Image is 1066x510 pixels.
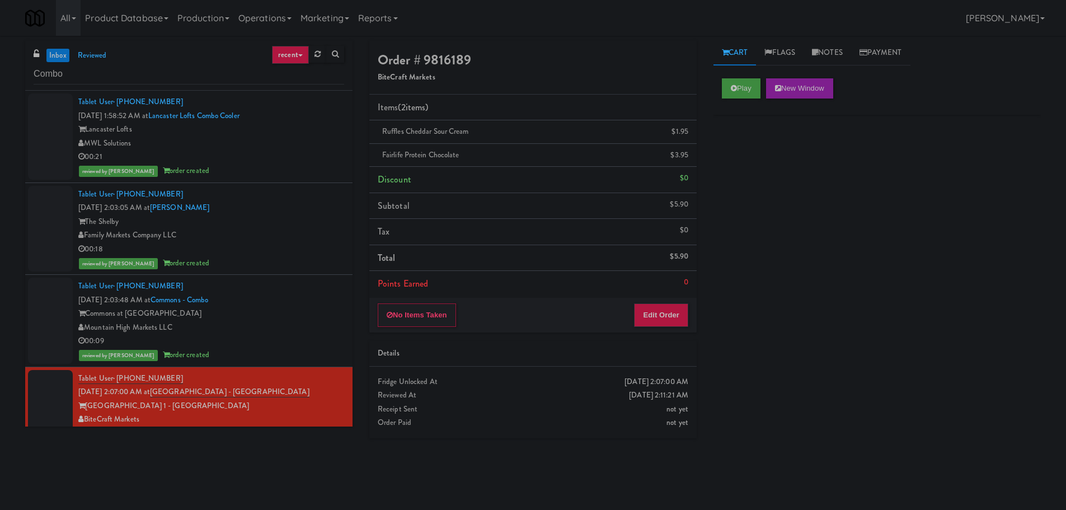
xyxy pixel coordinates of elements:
a: Notes [804,40,851,65]
button: New Window [766,78,833,99]
li: Tablet User· [PHONE_NUMBER][DATE] 2:07:00 AM at[GEOGRAPHIC_DATA] - [GEOGRAPHIC_DATA][GEOGRAPHIC_D... [25,367,353,459]
img: Micromart [25,8,45,28]
div: The Shelby [78,215,344,229]
li: Tablet User· [PHONE_NUMBER][DATE] 1:58:52 AM atLancaster lofts Combo CoolerLancaster LoftsMWL Sol... [25,91,353,183]
div: Order Paid [378,416,688,430]
div: 00:18 [78,242,344,256]
a: Flags [756,40,804,65]
div: $1.95 [671,125,688,139]
a: [GEOGRAPHIC_DATA] - [GEOGRAPHIC_DATA] [150,386,309,397]
span: · [PHONE_NUMBER] [113,96,183,107]
div: Family Markets Company LLC [78,228,344,242]
span: not yet [666,404,688,414]
a: Cart [713,40,757,65]
div: Mountain High Markets LLC [78,321,344,335]
h5: BiteCraft Markets [378,73,688,82]
a: Lancaster lofts Combo Cooler [148,110,240,121]
span: · [PHONE_NUMBER] [113,189,183,199]
span: [DATE] 2:03:48 AM at [78,294,151,305]
li: Tablet User· [PHONE_NUMBER][DATE] 2:03:05 AM at[PERSON_NAME]The ShelbyFamily Markets Company LLC0... [25,183,353,275]
div: $3.95 [670,148,688,162]
input: Search vision orders [34,64,344,85]
span: · [PHONE_NUMBER] [113,280,183,291]
h4: Order # 9816189 [378,53,688,67]
span: order created [163,258,209,268]
div: MWL Solutions [78,137,344,151]
button: No Items Taken [378,303,456,327]
button: Edit Order [634,303,688,327]
span: Discount [378,173,411,186]
span: Total [378,251,396,264]
span: [DATE] 2:03:05 AM at [78,202,150,213]
span: Tax [378,225,389,238]
div: Fridge Unlocked At [378,375,688,389]
div: BiteCraft Markets [78,413,344,427]
div: 00:21 [78,150,344,164]
div: $5.90 [670,198,688,212]
span: not yet [666,417,688,428]
a: [PERSON_NAME] [150,202,209,213]
div: Details [378,347,688,361]
span: reviewed by [PERSON_NAME] [79,258,158,269]
span: order created [163,165,209,176]
span: reviewed by [PERSON_NAME] [79,166,158,177]
div: Receipt Sent [378,403,688,417]
span: Subtotal [378,199,410,212]
button: Play [722,78,760,99]
div: $0 [680,223,688,237]
span: Fairlife protein chocolate [382,149,459,160]
div: [DATE] 2:11:21 AM [629,389,688,403]
div: Commons at [GEOGRAPHIC_DATA] [78,307,344,321]
a: Tablet User· [PHONE_NUMBER] [78,189,183,199]
div: Reviewed At [378,389,688,403]
a: Tablet User· [PHONE_NUMBER] [78,96,183,107]
span: reviewed by [PERSON_NAME] [79,350,158,361]
div: 00:09 [78,334,344,348]
span: Items [378,101,428,114]
a: recent [272,46,309,64]
div: [DATE] 2:07:00 AM [624,375,688,389]
ng-pluralize: items [406,101,426,114]
a: Payment [851,40,910,65]
div: $5.90 [670,250,688,264]
span: [DATE] 1:58:52 AM at [78,110,148,121]
a: inbox [46,49,69,63]
span: (2 ) [398,101,428,114]
span: · [PHONE_NUMBER] [113,373,183,383]
span: order created [163,349,209,360]
a: Tablet User· [PHONE_NUMBER] [78,280,183,291]
li: Tablet User· [PHONE_NUMBER][DATE] 2:03:48 AM atCommons - ComboCommons at [GEOGRAPHIC_DATA]Mountai... [25,275,353,367]
div: [GEOGRAPHIC_DATA] 1 - [GEOGRAPHIC_DATA] [78,399,344,413]
div: 0 [684,275,688,289]
div: $0 [680,171,688,185]
a: Commons - Combo [151,294,209,305]
a: Tablet User· [PHONE_NUMBER] [78,373,183,384]
span: Ruffles Cheddar Sour Cream [382,126,469,137]
a: reviewed [75,49,110,63]
span: [DATE] 2:07:00 AM at [78,386,150,397]
span: Points Earned [378,277,428,290]
div: Lancaster Lofts [78,123,344,137]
